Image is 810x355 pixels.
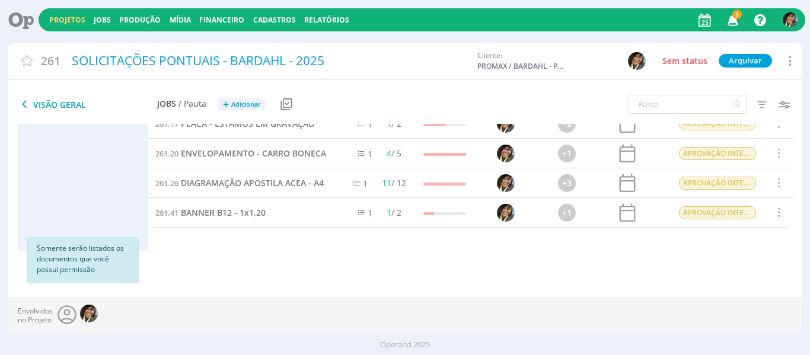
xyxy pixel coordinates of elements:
[18,97,157,111] span: Visão Geral
[678,147,755,160] span: APROVAÇÃO INTERNA
[155,178,178,188] span: 261.26
[181,148,326,159] span: ENVELOPAMENTO - CARRO BONECA
[387,148,401,159] span: / 5
[155,206,266,219] a: 261.41BANNER B12 - 1x1,20
[155,177,324,190] a: 261.26DIAGRAMAÇÃO APOSTILA ACEA - A4
[155,148,178,159] span: 261.20
[90,15,114,25] button: Jobs
[719,54,772,68] button: Arquivar
[231,101,261,108] span: Adicionar
[496,174,514,192] img: S
[557,174,575,192] div: +3
[629,95,747,114] input: Busca
[119,15,161,25] a: Produção
[46,15,89,25] button: Projetos
[387,207,391,218] span: 1
[368,148,372,159] span: 1
[387,118,391,129] span: 1
[18,307,53,324] span: Envolvidos no Projeto
[301,15,353,25] button: Relatórios
[557,204,575,222] div: +1
[157,99,176,109] span: Jobs
[732,10,742,19] span: 3
[178,99,206,109] span: / Pauta
[68,47,471,75] div: SOLICITAÇÕES PONTUAIS - BARDAHL - 2025
[678,177,755,190] span: APROVAÇÃO INTERNA
[387,207,401,218] span: / 2
[218,98,266,111] button: +Adicionar
[155,117,315,130] a: 261.17PLACA - ESTAMOS EM GRAVAÇÃO
[250,15,299,25] button: Cadastros
[363,178,368,189] span: 1
[496,115,514,133] img: S
[628,52,646,70] img: S
[659,54,710,68] button: Sem status
[782,9,798,30] button: S
[181,177,324,188] span: DIAGRAMAÇÃO APOSTILA ACEA - A4
[557,115,575,133] div: +2
[662,55,707,66] span: Sem status
[155,147,326,160] a: 261.20ENVELOPAMENTO - CARRO BONECA
[387,118,401,129] span: / 2
[387,148,391,159] span: 4
[382,177,406,188] span: / 12
[199,15,244,25] a: Financeiro
[496,204,514,222] img: S
[382,177,391,188] span: 11
[627,52,646,71] button: S
[196,15,248,25] button: Financeiro
[720,9,744,31] button: 3
[678,117,755,130] span: APROVAÇÃO INTERNA
[477,61,566,72] span: PROMAX / BARDAHL - PROMAX PRODUTOS MÁXIMOS S/A INDÚSTRIA E COMÉRCIO
[80,305,98,322] img: S
[368,119,372,130] span: 1
[253,15,296,25] span: Cadastros
[496,145,514,162] img: S
[41,52,60,69] span: 261
[155,207,178,218] span: 261.41
[166,15,194,25] button: Mídia
[678,206,755,219] span: APROVAÇÃO INTERNA
[181,118,315,129] span: PLACA - ESTAMOS EM GRAVAÇÃO
[49,15,85,25] a: Projetos
[304,15,349,25] a: Relatórios
[155,119,178,129] span: 261.17
[37,243,129,275] p: Somente serão listados os documentos que você possui permissão
[223,98,229,111] span: +
[181,207,266,218] span: BANNER B12 - 1x1,20
[477,50,664,72] div: Cliente:
[116,15,164,25] button: Produção
[94,15,111,25] a: Jobs
[557,145,575,162] div: +1
[368,207,372,219] span: 1
[783,12,798,27] img: S
[170,15,191,25] a: Mídia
